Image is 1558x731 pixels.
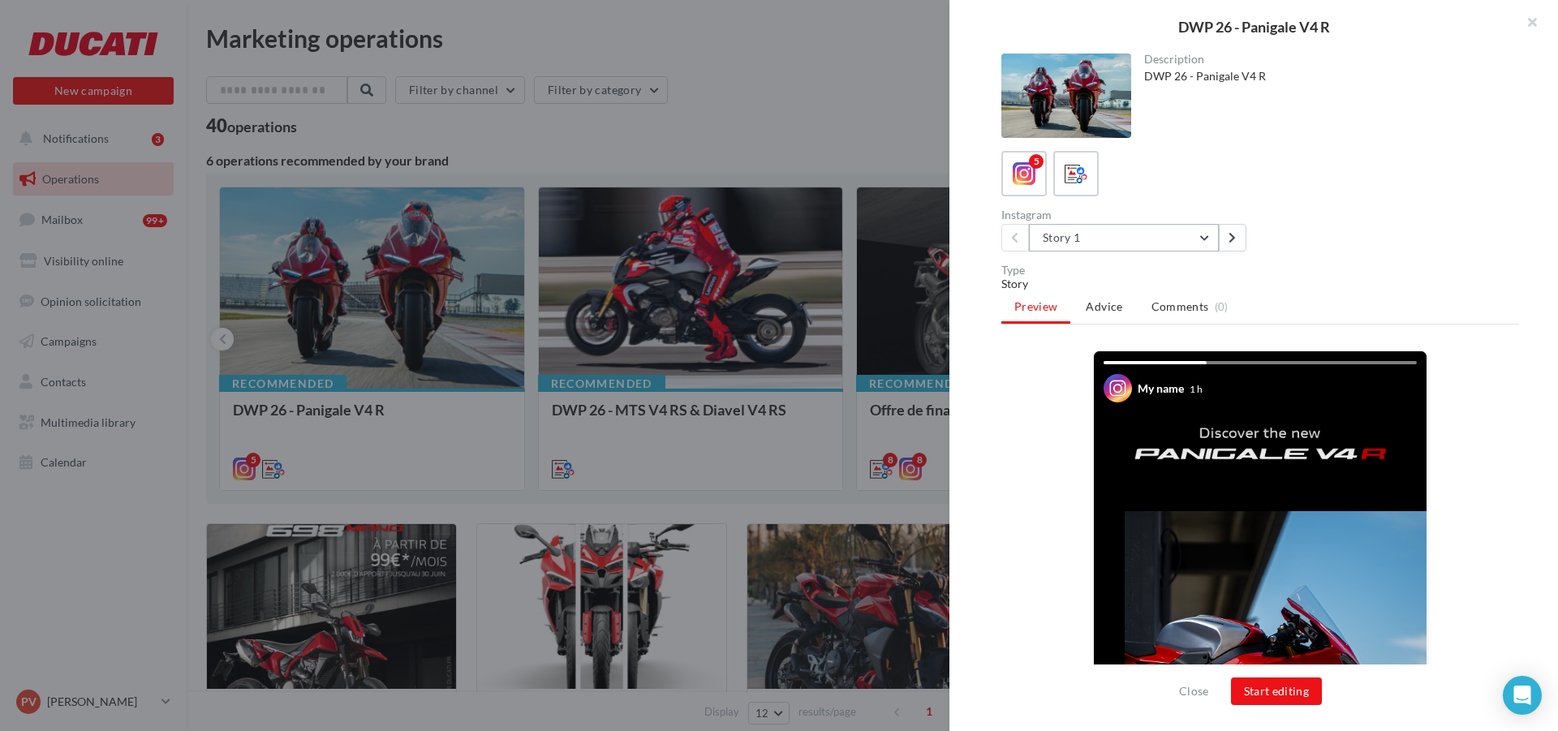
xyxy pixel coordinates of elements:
[975,19,1532,34] div: DWP 26 - Panigale V4 R
[1144,68,1507,84] div: DWP 26 - Panigale V4 R
[1001,209,1254,221] div: Instagram
[1173,682,1216,701] button: Close
[1503,676,1542,715] div: Open Intercom Messenger
[1138,381,1184,397] div: My name
[1029,224,1219,252] button: Story 1
[1215,300,1229,313] span: (0)
[1190,382,1203,396] div: 1 h
[1231,677,1323,705] button: Start editing
[1001,276,1519,292] div: Story
[1029,154,1044,169] div: 5
[1001,264,1519,276] div: Type
[1144,54,1507,65] div: Description
[1086,299,1122,313] span: Advice
[1151,299,1209,315] span: Comments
